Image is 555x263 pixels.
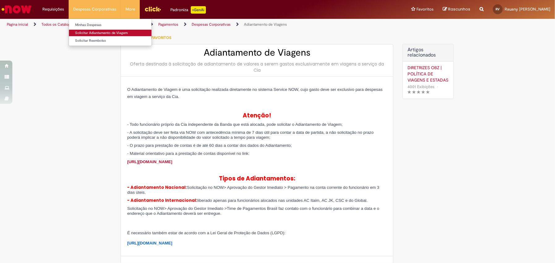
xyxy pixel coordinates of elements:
a: Pagamentos [158,22,178,27]
a: Solicitar Reembolso [69,37,152,44]
a: [URL][DOMAIN_NAME] [127,240,172,245]
span: Requisições [42,6,64,12]
img: click_logo_yellow_360x200.png [144,4,161,14]
span: [URL][DOMAIN_NAME] [127,241,172,245]
a: Solicitar Adiantamento de Viagem [69,30,152,36]
p: +GenAi [191,6,206,14]
span: O Adiantamento de Viagem é uma solicitação realizada diretamente no sistema Service NOW, cujo gas... [127,87,382,99]
span: Solicitação no NOW> Aprovação do Gestor Imediato >Time de Pagamentos Brasil faz contato com o fun... [127,206,379,216]
span: liberado apenas para funcionários alocados nas unidades AC Itaim, AC JK, CSC e do Global. [197,198,367,203]
span: Despesas Corporativas [73,6,116,12]
span: • [436,83,439,91]
a: Todos os Catálogos [41,22,74,27]
span: - Material orientativo para a prestação de contas disponível no link: [127,151,250,156]
h2: Adiantamento de Viagens [127,48,387,58]
a: DIRETRIZES OBZ | POLÍTICA DE VIAGENS E ESTADAS [408,65,449,83]
a: Adiantamento de Viagens [244,22,287,27]
span: - Adiantamento Nacional: [127,185,187,190]
span: É necessário também estar de acordo com a Lei Geral de Proteção de Dados (LGPD): [127,231,285,235]
span: Favoritos [416,6,433,12]
span: 4001 Exibições [408,84,434,89]
span: - Todo funcionário próprio da Cia independente da Banda que está alocada, pode solicitar o Adiant... [127,122,343,127]
span: - O prazo para prestação de contas é de até 60 dias a contar dos dados do Adiantamento; [127,143,292,148]
span: Tipos de Adiantamentos: [219,174,295,183]
div: Padroniza [170,6,206,14]
a: [URL][DOMAIN_NAME] [127,159,172,164]
h3: Artigos relacionados [408,47,449,58]
span: RV [496,7,500,11]
ul: Trilhas de página [5,19,365,30]
span: Rauany [PERSON_NAME] [505,6,550,12]
ul: Despesas Corporativas [69,19,152,46]
span: - Adiantamento Internacional: [127,197,197,203]
span: Rascunhos [448,6,470,12]
a: Página inicial [7,22,28,27]
a: Rascunhos [443,6,470,12]
span: - A solicitação deve ser feita via NOW com antecedência mínima de 7 dias útil para contar a data ... [127,130,374,140]
span: More [126,6,135,12]
span: Atenção! [243,111,271,120]
img: ServiceNow [1,3,32,15]
a: Minhas Despesas [69,22,152,28]
div: Oferta destinada à solicitação de adiantamento de valores a serem gastos exclusivamente em viagen... [127,61,387,73]
span: Solicitação no NOW> Aprovação do Gestor Imediato > Pagamento na conta corrente do funcionário em ... [127,185,379,195]
a: Despesas Corporativas [192,22,231,27]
